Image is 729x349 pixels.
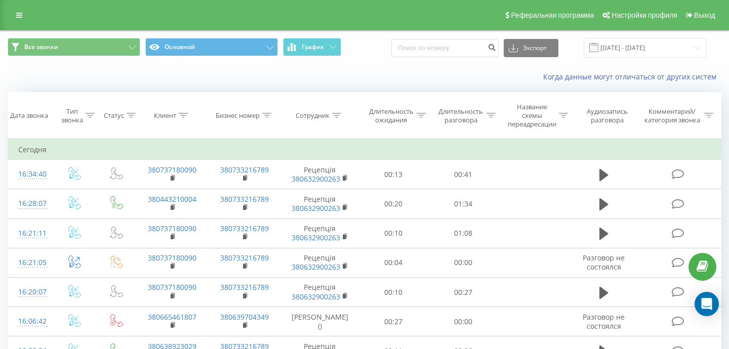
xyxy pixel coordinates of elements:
[359,278,429,307] td: 00:10
[428,219,498,248] td: 01:08
[8,140,721,160] td: Сегодня
[283,38,341,56] button: График
[104,111,124,120] div: Статус
[507,103,556,128] div: Название схемы переадресации
[359,307,429,336] td: 00:27
[359,189,429,219] td: 00:20
[281,160,359,189] td: Рецепція
[428,307,498,336] td: 00:00
[292,174,340,184] a: 380632900263
[368,107,415,124] div: Длительность ожидания
[220,282,269,292] a: 380733216789
[18,224,43,243] div: 16:21:11
[220,312,269,322] a: 380639704349
[281,248,359,277] td: Рецепція
[292,292,340,301] a: 380632900263
[292,262,340,272] a: 380632900263
[220,194,269,204] a: 380733216789
[18,253,43,273] div: 16:21:05
[220,224,269,233] a: 380733216789
[428,248,498,277] td: 00:00
[8,38,140,56] button: Все звонки
[220,165,269,174] a: 380733216789
[10,111,48,120] div: Дата звонка
[695,292,719,316] div: Open Intercom Messenger
[281,307,359,336] td: [PERSON_NAME] ()
[24,43,58,51] span: Все звонки
[612,11,677,19] span: Настройки профиля
[148,253,196,263] a: 380737180090
[148,282,196,292] a: 380737180090
[694,11,715,19] span: Выход
[428,189,498,219] td: 01:34
[428,278,498,307] td: 00:27
[148,194,196,204] a: 380443210004
[391,39,499,57] input: Поиск по номеру
[148,165,196,174] a: 380737180090
[216,111,260,120] div: Бизнес номер
[220,253,269,263] a: 380733216789
[543,72,721,81] a: Когда данные могут отличаться от других систем
[296,111,330,120] div: Сотрудник
[580,107,635,124] div: Аудиозапись разговора
[281,189,359,219] td: Рецепція
[18,194,43,213] div: 16:28:07
[148,312,196,322] a: 380665461807
[504,39,558,57] button: Экспорт
[583,253,625,272] span: Разговор не состоялся
[18,312,43,331] div: 16:06:42
[302,43,324,51] span: График
[292,233,340,242] a: 380632900263
[145,38,278,56] button: Основной
[18,282,43,302] div: 16:20:07
[428,160,498,189] td: 00:41
[61,107,83,124] div: Тип звонка
[583,312,625,331] span: Разговор не состоялся
[359,160,429,189] td: 00:13
[281,219,359,248] td: Рецепція
[642,107,702,124] div: Комментарий/категория звонка
[148,224,196,233] a: 380737180090
[359,219,429,248] td: 00:10
[154,111,176,120] div: Клиент
[292,203,340,213] a: 380632900263
[359,248,429,277] td: 00:04
[437,107,484,124] div: Длительность разговора
[18,164,43,184] div: 16:34:40
[281,278,359,307] td: Рецепція
[511,11,594,19] span: Реферальная программа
